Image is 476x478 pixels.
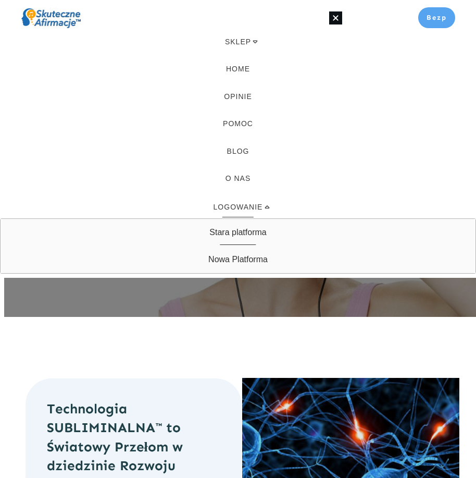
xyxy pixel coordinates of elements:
span: BLOG [227,145,249,157]
span: O NAS [226,173,251,184]
span: Stara platforma [209,224,266,241]
a: BLOG [212,140,264,162]
span: POMOC [223,118,253,129]
a: Bezp [418,7,455,28]
a: HOME [211,58,265,80]
span: SKLEP [225,36,251,47]
a: OPINIE [209,85,266,107]
span: LOGOWANIE [214,201,263,213]
a: POMOC [208,113,268,134]
span: OPINIE [224,91,252,102]
span: Bezp [427,14,447,21]
span: Nowa Platforma [208,251,268,268]
span: HOME [226,63,250,75]
a: SKLEP [210,31,266,53]
a: LOGOWANIE [199,196,278,218]
a: Nowa Platforma [192,246,284,273]
a: O NAS [211,167,266,189]
a: Stara platforma [193,219,283,246]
